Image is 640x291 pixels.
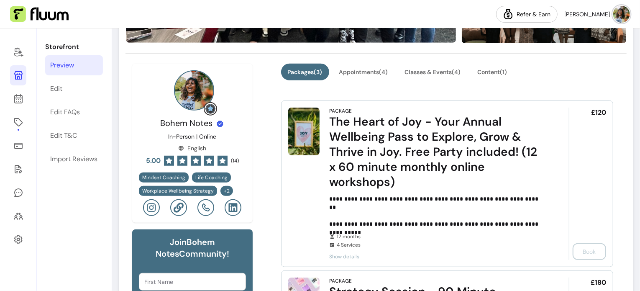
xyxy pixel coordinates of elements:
p: Storefront [45,42,103,52]
a: Edit FAQs [45,102,103,122]
span: + 2 [222,188,231,194]
div: Preview [50,60,74,70]
img: Provider image [174,70,214,111]
a: Settings [10,229,26,250]
img: avatar [613,6,630,23]
img: The Heart of Joy - Your Annual Wellbeing Pass to Explore, Grow & Thrive in Joy. Free Party includ... [288,108,320,155]
a: Edit [45,79,103,99]
div: Edit [50,84,62,94]
a: Edit T&C [45,126,103,146]
span: Bohem Notes [160,118,212,129]
span: [PERSON_NAME] [564,10,610,18]
span: 12 months [337,233,546,240]
a: Storefront [10,65,26,85]
input: First Name [144,278,241,286]
button: Classes & Events(4) [398,64,468,80]
span: 5.00 [146,156,161,166]
button: Packages(3) [281,64,329,80]
span: Life Coaching [195,174,228,181]
span: ( 14 ) [231,157,239,164]
button: avatar[PERSON_NAME] [564,6,630,23]
div: English [178,144,206,152]
a: Refer & Earn [496,6,558,23]
div: Import Reviews [50,154,97,164]
a: Offerings [10,112,26,132]
div: Package [330,108,352,114]
div: Package [330,278,352,284]
div: Edit FAQs [50,107,80,117]
a: Calendar [10,89,26,109]
h6: Join Bohem Notes Community! [139,236,246,260]
a: Import Reviews [45,149,103,169]
a: Forms [10,159,26,179]
a: My Messages [10,183,26,203]
span: 4 Services [337,242,546,248]
a: Clients [10,206,26,226]
span: Show details [330,253,546,260]
div: £120 [569,108,606,260]
p: In-Person | Online [168,132,216,141]
img: Grow [205,104,215,114]
a: Home [10,42,26,62]
div: Edit T&C [50,131,77,141]
button: Content(1) [471,64,514,80]
img: Fluum Logo [10,6,69,22]
a: Sales [10,136,26,156]
span: Workplace Wellbeing Strategy [142,188,214,194]
button: Appointments(4) [333,64,395,80]
a: Preview [45,55,103,75]
div: The Heart of Joy - Your Annual Wellbeing Pass to Explore, Grow & Thrive in Joy. Free Party includ... [330,114,546,190]
span: Mindset Coaching [142,174,185,181]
